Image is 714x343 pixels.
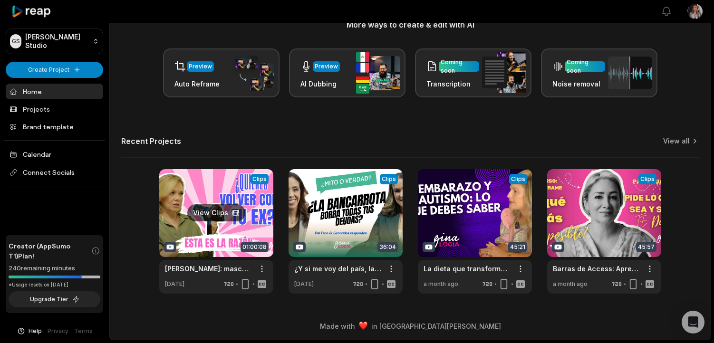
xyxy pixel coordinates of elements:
[17,327,42,335] button: Help
[6,146,103,162] a: Calendar
[567,58,603,75] div: Coming soon
[300,79,340,89] h3: AI Dubbing
[29,327,42,335] span: Help
[424,264,511,274] a: La dieta que transformó la vida de mi hija autista - Lo que nadie te dijo de la vacunas
[6,101,103,117] a: Projects
[48,327,68,335] a: Privacy
[6,84,103,99] a: Home
[356,52,400,94] img: ai_dubbing.png
[74,327,93,335] a: Terms
[165,264,252,274] a: [PERSON_NAME]: masculinidad, mujeres ALFA y por qué vuelves con tu ex [DATE] 22:01
[663,136,690,146] a: View all
[682,311,704,333] div: Open Intercom Messenger
[118,321,702,331] div: Made with in [GEOGRAPHIC_DATA][PERSON_NAME]
[9,241,91,261] span: Creator (AppSumo T1) Plan!
[9,281,100,288] div: *Usage resets on [DATE]
[359,322,367,330] img: heart emoji
[315,62,338,71] div: Preview
[6,164,103,181] span: Connect Socials
[174,79,220,89] h3: Auto Reframe
[482,52,526,93] img: transcription.png
[10,34,21,48] div: GS
[121,136,181,146] h2: Recent Projects
[553,264,640,274] a: Barras de Access: Aprende a Pedir y Recibir del Universo con [PERSON_NAME] famosa por LCDLF México
[25,33,89,50] p: [PERSON_NAME] Studio
[608,57,652,89] img: noise_removal.png
[441,58,477,75] div: Coming soon
[9,291,100,307] button: Upgrade Tier
[230,55,274,92] img: auto_reframe.png
[121,19,699,30] h3: More ways to create & edit with AI
[6,119,103,134] a: Brand template
[552,79,605,89] h3: Noise removal
[6,62,103,78] button: Create Project
[189,62,212,71] div: Preview
[426,79,479,89] h3: Transcription
[9,264,100,273] div: 240 remaining minutes
[294,264,382,274] a: ¿Y si me voy del país, las deudas desaparecen? - [PERSON_NAME] & [PERSON_NAME] Law Firm explican ...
